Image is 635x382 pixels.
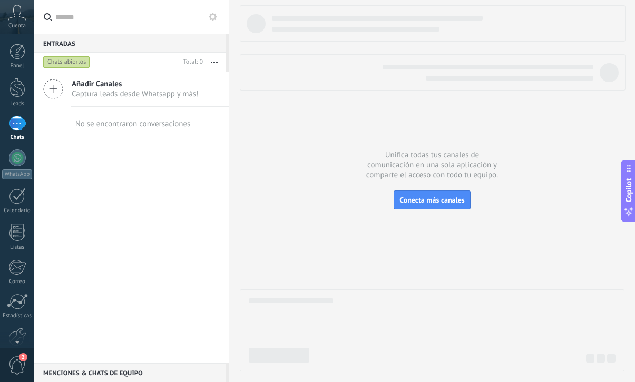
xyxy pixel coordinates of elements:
div: Entradas [34,34,226,53]
div: No se encontraron conversaciones [75,119,191,129]
div: Total: 0 [179,57,203,67]
div: WhatsApp [2,169,32,179]
div: Estadísticas [2,313,33,319]
span: Captura leads desde Whatsapp y más! [72,89,199,99]
div: Leads [2,100,33,107]
div: Chats abiertos [43,56,90,68]
div: Panel [2,63,33,69]
span: Cuenta [8,23,26,29]
span: Copilot [623,178,634,203]
span: Añadir Canales [72,79,199,89]
span: 2 [19,353,27,361]
div: Menciones & Chats de equipo [34,363,226,382]
span: Conecta más canales [399,195,464,205]
button: Más [203,53,226,72]
div: Chats [2,134,33,141]
div: Correo [2,278,33,285]
div: Listas [2,244,33,251]
button: Conecta más canales [394,190,470,209]
div: Calendario [2,207,33,214]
